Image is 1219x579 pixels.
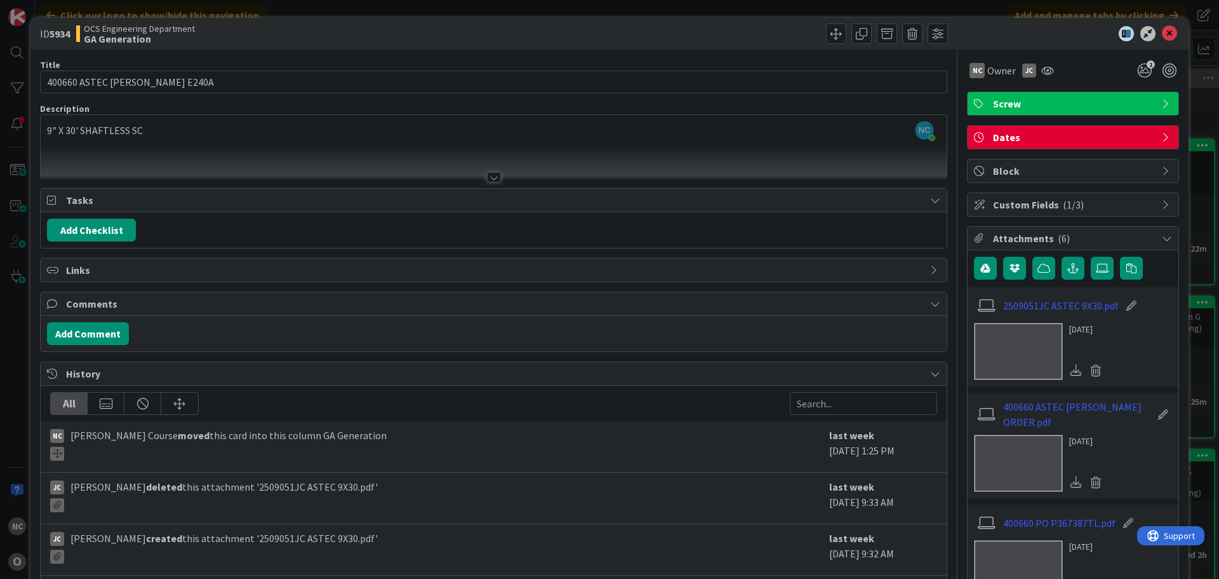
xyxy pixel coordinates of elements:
[66,193,924,208] span: Tasks
[40,59,60,71] label: Title
[1003,298,1119,313] a: 2509051JC ASTEC 9X30.pdf
[50,532,64,546] div: JC
[66,262,924,278] span: Links
[51,393,88,414] div: All
[1069,323,1106,336] div: [DATE]
[987,63,1016,78] span: Owner
[1022,64,1036,78] div: JC
[916,121,933,139] span: NC
[70,531,378,564] span: [PERSON_NAME] this attachment '2509051JC ASTEC 9X30.pdf'
[1063,198,1084,211] span: ( 1/3 )
[40,71,947,93] input: type card name here...
[993,163,1156,179] span: Block
[84,34,195,44] b: GA Generation
[47,123,940,138] p: 9" X 30' SHAFTLESS SC
[829,531,937,569] div: [DATE] 9:32 AM
[50,429,64,443] div: NC
[1069,362,1083,379] div: Download
[993,197,1156,212] span: Custom Fields
[969,63,985,78] div: NC
[70,428,387,461] span: [PERSON_NAME] Course this card into this column GA Generation
[50,480,64,494] div: JC
[178,429,210,442] b: moved
[993,130,1156,145] span: Dates
[1069,435,1106,448] div: [DATE]
[829,429,874,442] b: last week
[40,103,90,114] span: Description
[829,479,937,517] div: [DATE] 9:33 AM
[1069,540,1106,554] div: [DATE]
[27,2,58,17] span: Support
[1058,232,1070,245] span: ( 6 )
[993,96,1156,111] span: Screw
[829,428,937,466] div: [DATE] 1:25 PM
[829,480,874,493] b: last week
[829,532,874,545] b: last week
[993,231,1156,246] span: Attachments
[47,322,129,345] button: Add Comment
[40,26,70,41] span: ID
[66,296,924,311] span: Comments
[1069,474,1083,491] div: Download
[70,479,378,512] span: [PERSON_NAME] this attachment '2509051JC ASTEC 9X30.pdf'
[66,366,924,381] span: History
[790,392,937,415] input: Search...
[84,24,195,34] span: OCS Engineering Department
[1003,399,1150,430] a: 400660 ASTEC [PERSON_NAME] ORDER.pdf
[50,27,70,40] b: 5934
[47,219,136,242] button: Add Checklist
[146,480,182,493] b: deleted
[1003,515,1116,531] a: 400660 PO P367387TL.pdf
[146,532,182,545] b: created
[1147,60,1155,69] span: 1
